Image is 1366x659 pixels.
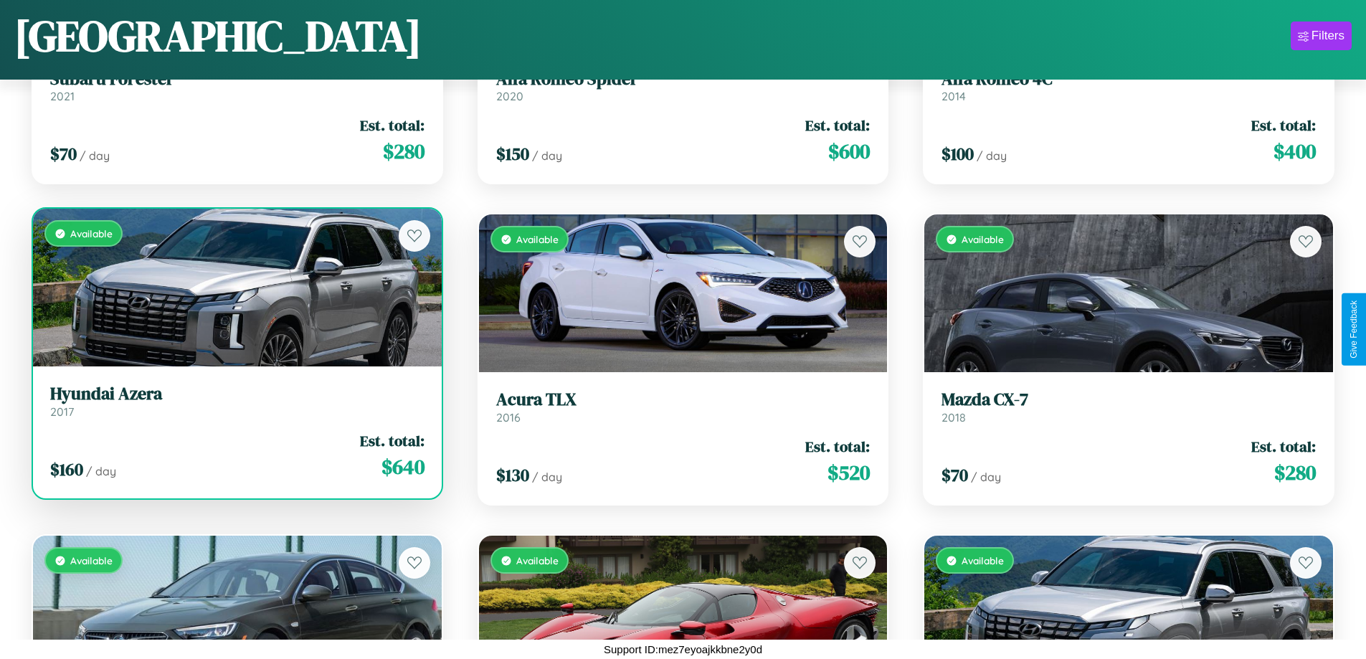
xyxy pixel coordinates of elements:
[80,148,110,163] span: / day
[942,142,974,166] span: $ 100
[360,430,424,451] span: Est. total:
[516,554,559,566] span: Available
[50,89,75,103] span: 2021
[1274,458,1316,487] span: $ 280
[942,463,968,487] span: $ 70
[86,464,116,478] span: / day
[1291,22,1352,50] button: Filters
[971,470,1001,484] span: / day
[805,115,870,136] span: Est. total:
[827,458,870,487] span: $ 520
[14,6,422,65] h1: [GEOGRAPHIC_DATA]
[496,142,529,166] span: $ 150
[942,410,966,425] span: 2018
[604,640,762,659] p: Support ID: mez7eyoajkkbne2y0d
[496,389,871,425] a: Acura TLX2016
[496,89,523,103] span: 2020
[942,389,1316,425] a: Mazda CX-72018
[50,404,74,419] span: 2017
[1349,300,1359,359] div: Give Feedback
[977,148,1007,163] span: / day
[496,463,529,487] span: $ 130
[496,410,521,425] span: 2016
[50,384,424,419] a: Hyundai Azera2017
[496,69,871,104] a: Alfa Romeo Spider2020
[1251,436,1316,457] span: Est. total:
[70,554,113,566] span: Available
[50,457,83,481] span: $ 160
[962,233,1004,245] span: Available
[381,452,424,481] span: $ 640
[1273,137,1316,166] span: $ 400
[360,115,424,136] span: Est. total:
[532,148,562,163] span: / day
[805,436,870,457] span: Est. total:
[50,142,77,166] span: $ 70
[532,470,562,484] span: / day
[828,137,870,166] span: $ 600
[50,384,424,404] h3: Hyundai Azera
[1312,29,1344,43] div: Filters
[516,233,559,245] span: Available
[962,554,1004,566] span: Available
[942,89,966,103] span: 2014
[50,69,424,104] a: Subaru Forester2021
[942,389,1316,410] h3: Mazda CX-7
[496,389,871,410] h3: Acura TLX
[383,137,424,166] span: $ 280
[942,69,1316,104] a: Alfa Romeo 4C2014
[70,227,113,240] span: Available
[1251,115,1316,136] span: Est. total:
